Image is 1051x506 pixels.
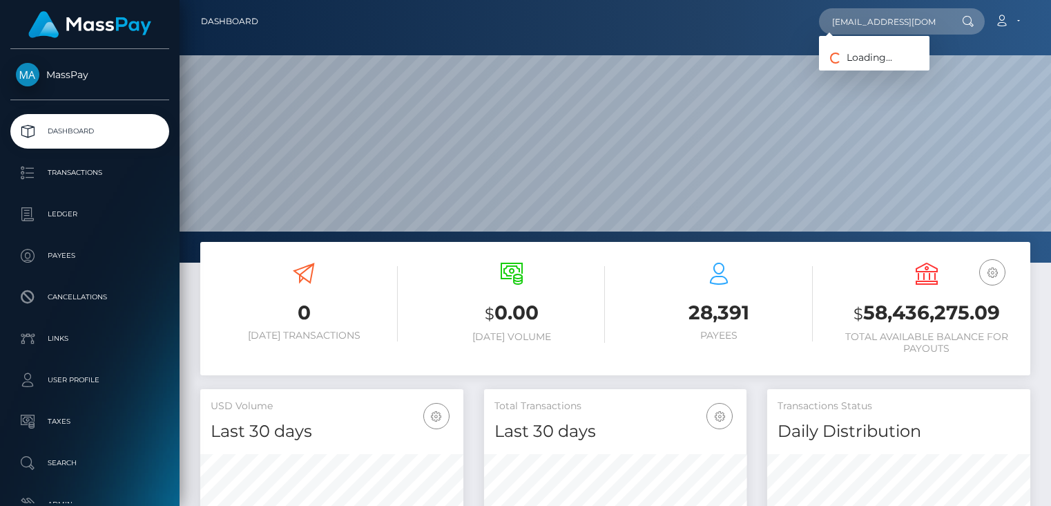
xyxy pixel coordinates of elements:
[211,330,398,341] h6: [DATE] Transactions
[16,162,164,183] p: Transactions
[10,280,169,315] a: Cancellations
[10,114,169,149] a: Dashboard
[16,287,164,308] p: Cancellations
[10,321,169,356] a: Links
[626,330,813,341] h6: Payees
[16,328,164,349] p: Links
[778,400,1020,413] h5: Transactions Status
[16,63,39,86] img: MassPay
[16,204,164,225] p: Ledger
[10,68,169,81] span: MassPay
[418,331,606,343] h6: [DATE] Volume
[854,304,863,324] small: $
[494,420,737,444] h4: Last 30 days
[819,51,892,64] span: Loading...
[10,404,169,439] a: Taxes
[10,363,169,397] a: User Profile
[10,156,169,190] a: Transactions
[10,238,169,273] a: Payees
[485,304,494,324] small: $
[16,370,164,391] p: User Profile
[211,400,453,413] h5: USD Volume
[16,245,164,266] p: Payees
[16,121,164,142] p: Dashboard
[494,400,737,413] h5: Total Transactions
[819,8,949,35] input: Search...
[418,299,606,328] h3: 0.00
[16,453,164,474] p: Search
[778,420,1020,444] h4: Daily Distribution
[201,7,258,36] a: Dashboard
[10,446,169,480] a: Search
[833,331,1021,355] h6: Total Available Balance for Payouts
[16,411,164,432] p: Taxes
[833,299,1021,328] h3: 58,436,275.09
[211,420,453,444] h4: Last 30 days
[211,299,398,326] h3: 0
[626,299,813,326] h3: 28,391
[10,197,169,232] a: Ledger
[28,11,151,38] img: MassPay Logo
